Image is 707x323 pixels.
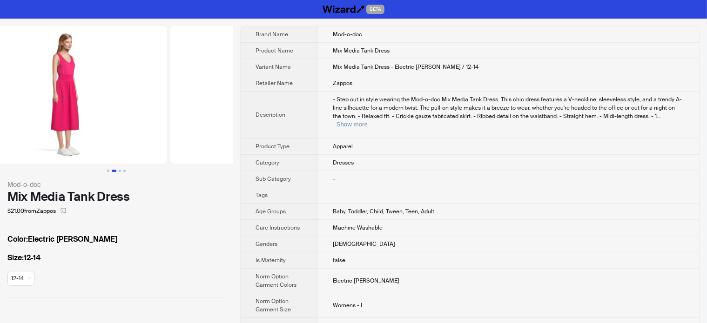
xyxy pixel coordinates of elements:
span: BETA [366,5,384,14]
span: - [333,175,335,183]
span: Machine Washable [333,224,383,231]
label: Electric [PERSON_NAME] [7,234,225,245]
span: Retailer Name [256,79,293,87]
span: Mix Media Tank Dress - Electric [PERSON_NAME] / 12-14 [333,63,479,71]
span: Description [256,111,285,119]
span: Category [256,159,279,166]
span: false [333,257,345,264]
div: $21.00 from Zappos [7,204,225,218]
span: Apparel [333,143,353,150]
button: Go to slide 3 [119,170,121,172]
span: Age Groups [256,208,286,215]
div: Mix Media Tank Dress [7,190,225,204]
span: ... [657,112,661,120]
span: [DEMOGRAPHIC_DATA] [333,240,395,248]
span: Baby, Toddler, Child, Tween, Teen, Adult [333,208,434,215]
span: Womens - L [333,302,364,309]
span: Tags [256,191,268,199]
span: Dresses [333,159,354,166]
span: Variant Name [256,63,291,71]
button: Go to slide 1 [107,170,109,172]
span: Product Type [256,143,290,150]
label: 12-14 [7,252,225,264]
span: Brand Name [256,31,288,38]
span: Product Name [256,47,293,54]
button: Go to slide 4 [123,170,126,172]
button: Go to slide 2 [112,170,116,172]
span: available [11,271,31,285]
span: Genders [256,240,277,248]
span: Color : [7,234,28,244]
span: Norm Option Garment Size [256,297,291,313]
span: Is Maternity [256,257,286,264]
span: Zappos [333,79,352,87]
span: Mix Media Tank Dress [333,47,390,54]
span: Norm Option Garment Colors [256,273,296,289]
span: Size : [7,253,24,263]
div: Mod-o-doc [7,179,225,190]
button: Expand [337,121,368,128]
div: - Step out in style wearing the Mod-o-doc Mix Media Tank Dress. This chic dress features a V-neck... [333,95,684,129]
span: Mod-o-doc [333,31,362,38]
span: Electric [PERSON_NAME] [333,277,399,284]
span: - Step out in style wearing the Mod-o-doc Mix Media Tank Dress. This chic dress features a V-neck... [333,96,682,120]
span: Sub Category [256,175,291,183]
img: Mix Media Tank Dress Mix Media Tank Dress - Electric Berry / 12-14 image 3 [170,26,379,164]
span: Care Instructions [256,224,300,231]
span: select [61,208,66,213]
